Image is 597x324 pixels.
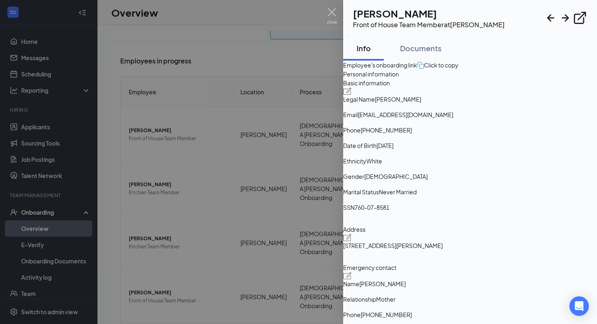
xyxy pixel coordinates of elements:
div: Documents [400,43,441,53]
span: [PHONE_NUMBER] [361,310,412,319]
span: 760-07-8581 [355,203,389,212]
span: [PHONE_NUMBER] [361,126,412,135]
span: Address [343,225,597,234]
div: Open Intercom Messenger [569,296,589,316]
span: Emergency contact [343,263,597,272]
span: [EMAIL_ADDRESS][DOMAIN_NAME] [358,110,453,119]
span: Phone [343,310,361,319]
span: [PERSON_NAME] [359,279,406,288]
span: Ethnicity [343,157,366,165]
span: Phone [343,126,361,135]
span: Gender [343,172,364,181]
svg: ArrowRight [558,11,573,25]
span: [STREET_ADDRESS][PERSON_NAME] [343,241,443,250]
img: click-to-copy.71757273a98fde459dfc.svg [417,62,424,69]
span: [DEMOGRAPHIC_DATA] [364,172,428,181]
span: Mother [376,295,396,304]
span: Personal information [343,70,597,78]
span: Date of Birth [343,141,376,150]
span: SSN [343,203,355,212]
span: Legal Name [343,95,375,104]
span: Basic information [343,78,597,87]
span: Email [343,110,358,119]
span: Relationship [343,295,376,304]
span: Name [343,279,359,288]
button: Click to copy [417,61,459,70]
span: White [366,157,382,165]
span: Never Married [379,187,417,196]
svg: ExternalLink [573,11,587,25]
span: Marital Status [343,187,379,196]
div: Info [351,43,376,53]
span: Employee's onboarding link [343,61,417,70]
svg: ArrowLeftNew [543,11,558,25]
div: Front of House Team Member at [PERSON_NAME] [353,20,505,29]
h1: [PERSON_NAME] [353,7,505,20]
span: [DATE] [376,141,394,150]
span: [PERSON_NAME] [375,95,421,104]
